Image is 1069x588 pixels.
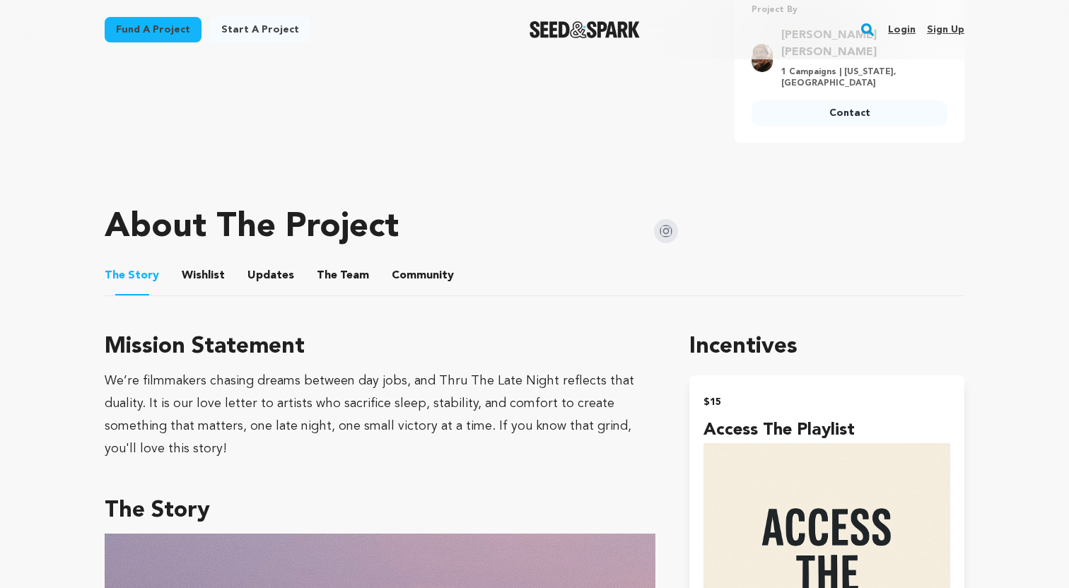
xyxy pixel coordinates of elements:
h2: $15 [703,392,950,412]
a: Contact [752,100,947,126]
a: Seed&Spark Homepage [530,21,641,38]
h3: The Story [105,494,655,528]
h3: Mission Statement [105,330,655,364]
img: Seed&Spark Instagram Icon [654,219,678,243]
a: Fund a project [105,17,201,42]
h4: Access the Playlist [703,418,950,443]
span: Team [317,267,369,284]
span: The [105,267,125,284]
span: Story [105,267,159,284]
span: Wishlist [182,267,225,284]
a: Sign up [927,18,964,41]
h1: Incentives [689,330,964,364]
p: 1 Campaigns | [US_STATE], [GEOGRAPHIC_DATA] [781,66,939,89]
h1: About The Project [105,211,399,245]
span: The [317,267,337,284]
span: Updates [247,267,294,284]
span: Community [392,267,454,284]
img: Seed&Spark Logo Dark Mode [530,21,641,38]
div: We’re filmmakers chasing dreams between day jobs, and Thru The Late Night reflects that duality. ... [105,370,655,460]
a: Login [888,18,916,41]
a: Start a project [210,17,310,42]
